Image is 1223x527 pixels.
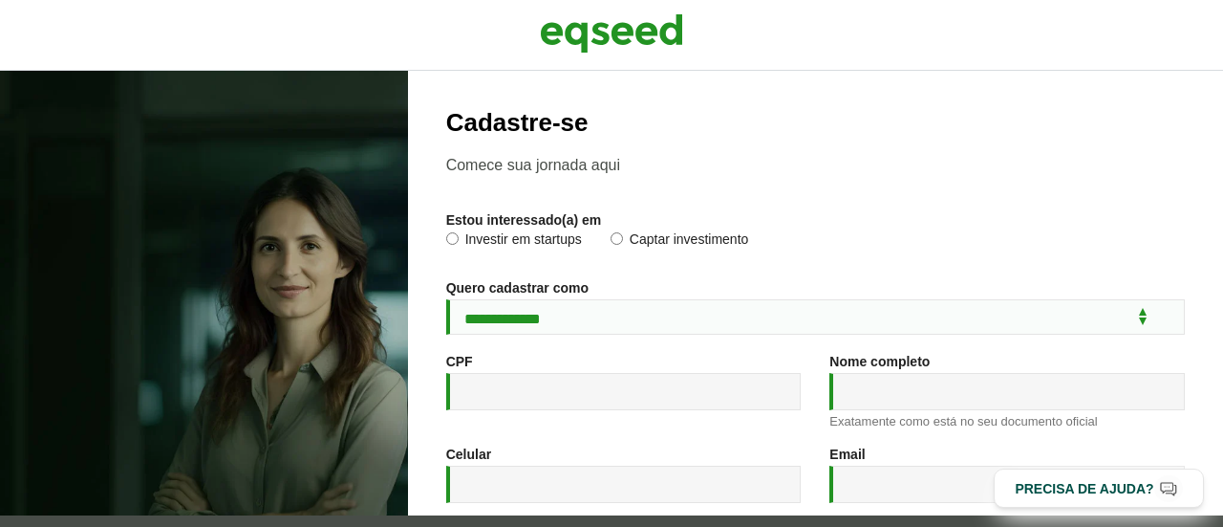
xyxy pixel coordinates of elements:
[540,10,683,57] img: EqSeed Logo
[446,448,491,461] label: Celular
[829,415,1185,428] div: Exatamente como está no seu documento oficial
[446,156,1185,174] p: Comece sua jornada aqui
[446,281,589,295] label: Quero cadastrar como
[829,448,865,461] label: Email
[446,109,1185,137] h2: Cadastre-se
[446,232,459,245] input: Investir em startups
[446,355,473,368] label: CPF
[611,232,749,252] label: Captar investimento
[829,355,930,368] label: Nome completo
[446,232,582,252] label: Investir em startups
[446,213,602,227] label: Estou interessado(a) em
[611,232,623,245] input: Captar investimento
